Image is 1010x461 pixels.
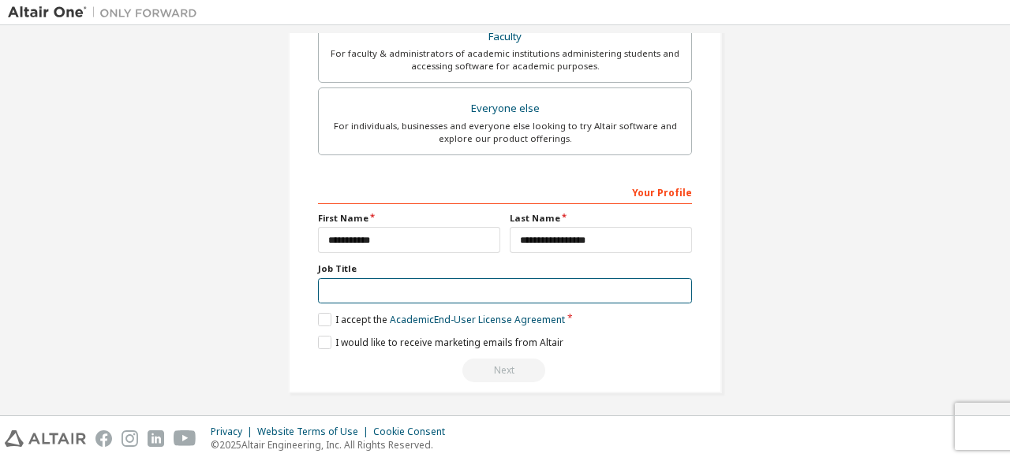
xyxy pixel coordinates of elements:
label: Job Title [318,262,692,275]
a: Academic End-User License Agreement [390,313,565,326]
img: instagram.svg [122,430,138,447]
div: For individuals, businesses and everyone else looking to try Altair software and explore our prod... [328,120,682,145]
div: Read and acccept EULA to continue [318,359,692,382]
div: Faculty [328,26,682,48]
label: Last Name [510,212,692,225]
img: altair_logo.svg [5,430,86,447]
img: facebook.svg [95,430,112,447]
img: Altair One [8,5,205,20]
div: For faculty & administrators of academic institutions administering students and accessing softwa... [328,47,682,72]
div: Cookie Consent [373,426,454,438]
label: First Name [318,212,500,225]
p: © 2025 Altair Engineering, Inc. All Rights Reserved. [211,438,454,452]
label: I accept the [318,313,565,326]
label: I would like to receive marketing emails from Altair [318,336,563,349]
div: Your Profile [318,179,692,204]
div: Everyone else [328,98,682,120]
img: linkedin.svg [148,430,164,447]
img: youtube.svg [174,430,196,447]
div: Privacy [211,426,257,438]
div: Website Terms of Use [257,426,373,438]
